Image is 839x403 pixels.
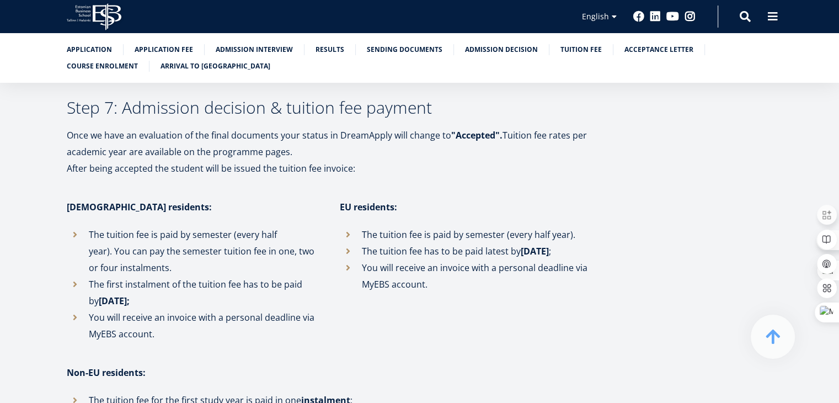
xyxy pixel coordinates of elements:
strong: EU residents: [340,201,397,213]
a: Application [67,44,112,55]
a: Results [316,44,344,55]
strong: "Accepted". [451,129,503,141]
a: Admission interview [216,44,293,55]
li: You will receive an invoice with a personal deadline via MyEBS account. [67,309,318,342]
a: Linkedin [650,11,661,22]
h3: Step 7: Admission decision & tuition fee payment [67,99,591,116]
strong: [DEMOGRAPHIC_DATA] residents: [67,201,212,213]
li: The first instalment of the tuition fee has to be paid by [67,276,318,309]
a: Acceptance letter [624,44,693,55]
p: After being accepted the student will be issued the tuition fee invoice: [67,160,591,177]
a: Youtube [666,11,679,22]
a: Tuition fee [560,44,602,55]
a: Arrival to [GEOGRAPHIC_DATA] [161,61,270,72]
li: You will receive an invoice with a personal deadline via MyEBS account. [340,259,591,293]
li: The tuition fee is paid by semester (every half year). You can pay the semester tuition fee in on... [67,226,318,276]
li: The tuition fee has to be paid latest by ; [340,243,591,259]
a: Instagram [685,11,696,22]
strong: [DATE] [521,245,549,257]
strong: [DATE]; [99,295,130,307]
a: Facebook [633,11,644,22]
a: Admission decision [465,44,538,55]
p: Once we have an evaluation of the final documents your status in DreamApply will change to Tuitio... [67,127,591,160]
a: Sending documents [367,44,442,55]
a: Application fee [135,44,193,55]
a: Course enrolment [67,61,138,72]
li: The tuition fee is paid by semester (every half year). [340,226,591,243]
strong: Non-EU residents: [67,367,146,379]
